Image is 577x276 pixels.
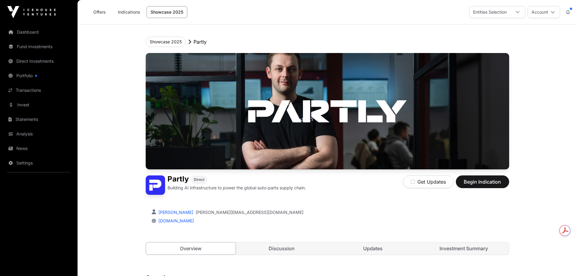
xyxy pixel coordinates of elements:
[167,175,189,184] h1: Partly
[194,177,204,182] span: Direct
[146,37,186,47] button: Showcase 2025
[5,84,73,97] a: Transactions
[156,218,194,223] a: [DOMAIN_NAME]
[146,242,509,254] nav: Tabs
[7,6,56,18] img: Icehouse Ventures Logo
[196,209,303,215] a: [PERSON_NAME][EMAIL_ADDRESS][DOMAIN_NAME]
[167,185,306,191] p: Building AI infrastructure to power the global auto-parts supply chain.
[5,40,73,53] a: Fund Investments
[463,178,502,185] span: Begin Indication
[469,6,510,18] div: Entities Selection
[87,6,111,18] a: Offers
[5,25,73,39] a: Dashboard
[157,210,193,215] a: [PERSON_NAME]
[5,142,73,155] a: News
[5,69,73,82] a: Portfolio
[456,181,509,188] a: Begin Indication
[328,242,418,254] a: Updates
[194,38,207,45] p: Partly
[5,98,73,111] a: Invest
[5,113,73,126] a: Statements
[146,53,509,169] img: Partly
[146,242,236,255] a: Overview
[5,156,73,170] a: Settings
[147,6,187,18] a: Showcase 2025
[5,127,73,141] a: Analysis
[547,247,577,276] iframe: Chat Widget
[419,242,509,254] a: Investment Summary
[114,6,144,18] a: Indications
[5,55,73,68] a: Direct Investments
[237,242,327,254] a: Discussion
[528,6,560,18] button: Account
[456,175,509,188] button: Begin Indication
[403,175,453,188] button: Get Updates
[146,175,165,195] img: Partly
